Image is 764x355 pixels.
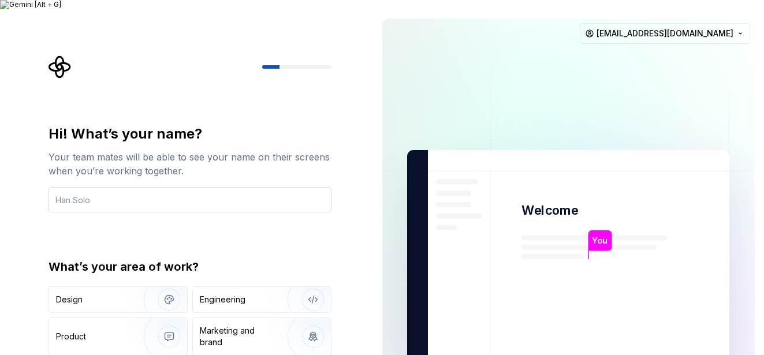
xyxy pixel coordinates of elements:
[200,325,278,348] div: Marketing and brand
[49,55,72,79] svg: Supernova Logo
[49,259,331,275] div: What’s your area of work?
[597,28,733,39] span: [EMAIL_ADDRESS][DOMAIN_NAME]
[49,187,331,212] input: Han Solo
[521,202,578,219] p: Welcome
[200,294,245,305] div: Engineering
[49,150,331,178] div: Your team mates will be able to see your name on their screens when you’re working together.
[580,23,750,44] button: [EMAIL_ADDRESS][DOMAIN_NAME]
[56,331,86,342] div: Product
[56,294,83,305] div: Design
[592,234,608,247] p: You
[49,125,331,143] div: Hi! What’s your name?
